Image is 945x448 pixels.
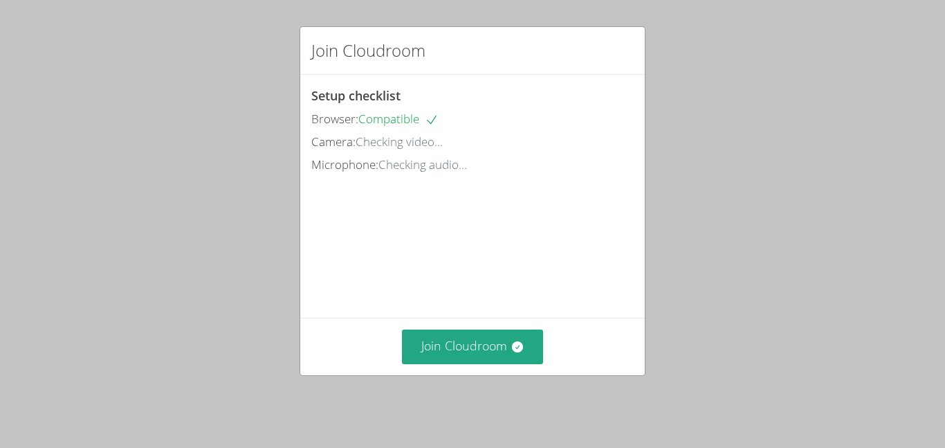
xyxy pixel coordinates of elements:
[356,134,443,150] span: Checking video...
[358,111,439,127] span: Compatible
[311,156,378,172] span: Microphone:
[311,38,425,63] h2: Join Cloudroom
[311,111,358,127] span: Browser:
[311,87,401,104] span: Setup checklist
[311,134,356,150] span: Camera:
[378,156,467,172] span: Checking audio...
[402,330,544,364] button: Join Cloudroom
